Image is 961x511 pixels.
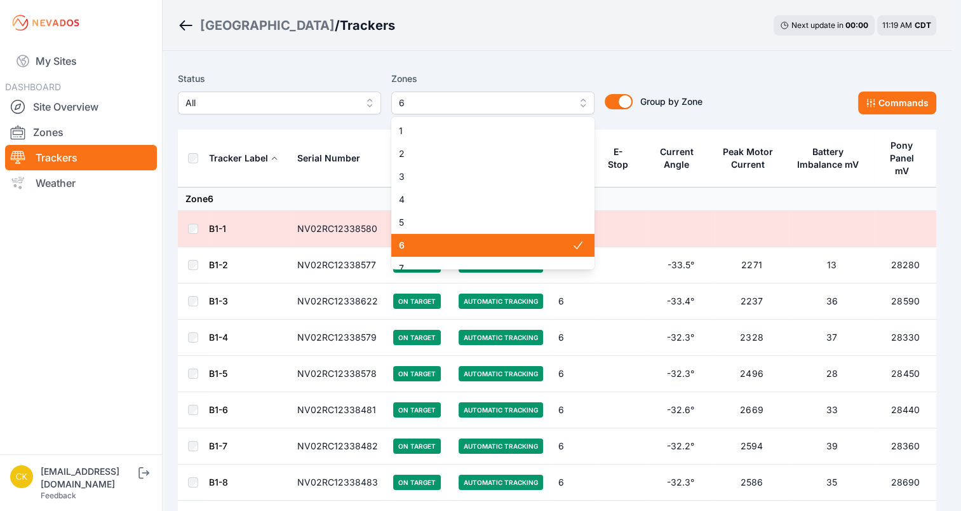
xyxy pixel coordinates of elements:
[399,125,572,137] span: 1
[399,170,572,183] span: 3
[399,239,572,252] span: 6
[391,92,595,114] button: 6
[399,95,569,111] span: 6
[399,262,572,275] span: 7
[399,216,572,229] span: 5
[391,117,595,269] div: 6
[399,193,572,206] span: 4
[399,147,572,160] span: 2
